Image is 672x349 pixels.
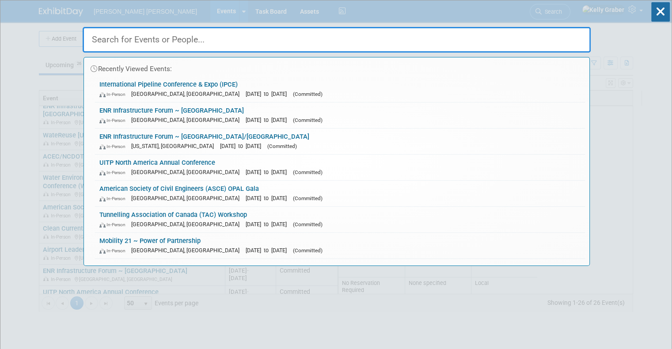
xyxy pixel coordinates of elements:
span: [GEOGRAPHIC_DATA], [GEOGRAPHIC_DATA] [131,195,244,201]
a: ENR Infrastructure Forum ~ [GEOGRAPHIC_DATA] In-Person [GEOGRAPHIC_DATA], [GEOGRAPHIC_DATA] [DATE... [95,102,585,128]
span: [GEOGRAPHIC_DATA], [GEOGRAPHIC_DATA] [131,117,244,123]
a: International Pipeline Conference & Expo (IPCE) In-Person [GEOGRAPHIC_DATA], [GEOGRAPHIC_DATA] [D... [95,76,585,102]
span: [DATE] to [DATE] [246,91,291,97]
span: [DATE] to [DATE] [246,169,291,175]
div: Recently Viewed Events: [88,57,585,76]
span: (Committed) [293,169,323,175]
span: [DATE] to [DATE] [246,247,291,254]
span: [DATE] to [DATE] [246,195,291,201]
span: [DATE] to [DATE] [246,117,291,123]
a: ENR Infrastructure Forum ~ [GEOGRAPHIC_DATA]/[GEOGRAPHIC_DATA] In-Person [US_STATE], [GEOGRAPHIC_... [95,129,585,154]
span: In-Person [99,144,129,149]
span: In-Person [99,118,129,123]
a: American Society of Civil Engineers (ASCE) OPAL Gala In-Person [GEOGRAPHIC_DATA], [GEOGRAPHIC_DAT... [95,181,585,206]
span: In-Person [99,222,129,228]
span: [US_STATE], [GEOGRAPHIC_DATA] [131,143,218,149]
a: Mobility 21 ~ Power of Partnership In-Person [GEOGRAPHIC_DATA], [GEOGRAPHIC_DATA] [DATE] to [DATE... [95,233,585,258]
span: (Committed) [267,143,297,149]
a: UITP North America Annual Conference In-Person [GEOGRAPHIC_DATA], [GEOGRAPHIC_DATA] [DATE] to [DA... [95,155,585,180]
a: Tunnelling Association of Canada (TAC) Workshop In-Person [GEOGRAPHIC_DATA], [GEOGRAPHIC_DATA] [D... [95,207,585,232]
span: [DATE] to [DATE] [220,143,266,149]
span: [GEOGRAPHIC_DATA], [GEOGRAPHIC_DATA] [131,169,244,175]
span: In-Person [99,91,129,97]
span: (Committed) [293,117,323,123]
span: (Committed) [293,195,323,201]
span: In-Person [99,170,129,175]
span: [GEOGRAPHIC_DATA], [GEOGRAPHIC_DATA] [131,247,244,254]
span: (Committed) [293,91,323,97]
span: (Committed) [293,247,323,254]
span: [GEOGRAPHIC_DATA], [GEOGRAPHIC_DATA] [131,91,244,97]
span: (Committed) [293,221,323,228]
input: Search for Events or People... [83,27,591,53]
span: [GEOGRAPHIC_DATA], [GEOGRAPHIC_DATA] [131,221,244,228]
span: In-Person [99,248,129,254]
span: In-Person [99,196,129,201]
span: [DATE] to [DATE] [246,221,291,228]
